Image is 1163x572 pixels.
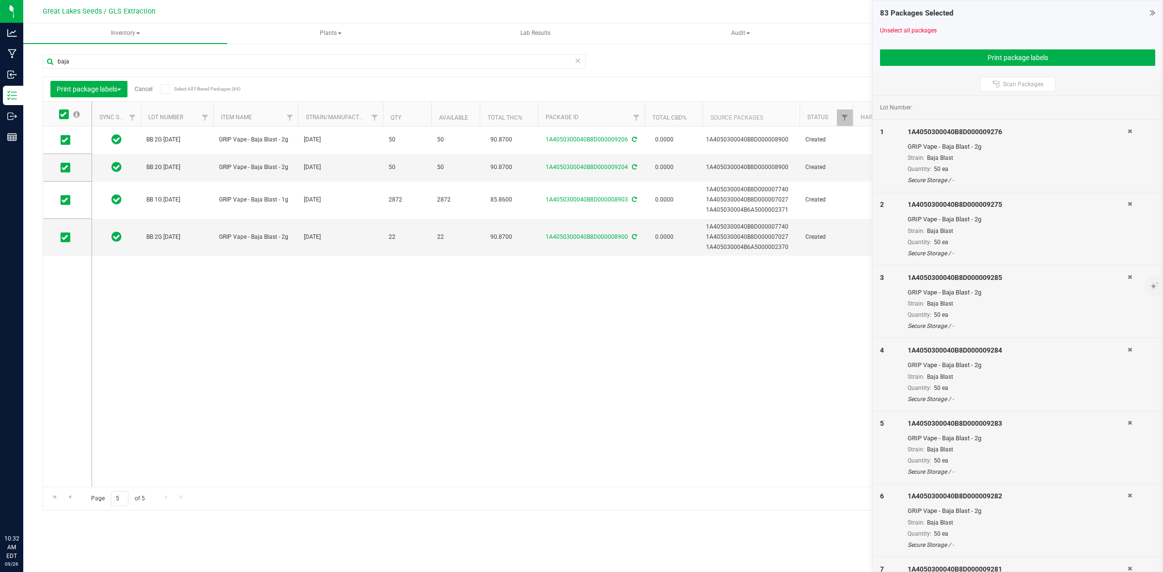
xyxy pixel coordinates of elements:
[7,132,17,142] inline-svg: Reports
[980,77,1055,92] button: Scan Packages
[880,274,884,281] span: 3
[880,103,912,112] span: Lot Number:
[486,160,517,174] span: 90.8700
[219,163,292,172] span: GRIP Vape - Baja Blast - 2g
[229,24,432,43] span: Plants
[650,160,678,174] span: 0.0000
[99,114,137,121] a: Sync Status
[630,136,637,143] span: Sync from Compliance System
[304,195,377,204] span: [DATE]
[23,23,227,44] a: Inventory
[111,133,122,146] span: In Sync
[927,373,953,380] span: Baja Blast
[908,385,931,391] span: Quantity:
[880,492,884,500] span: 6
[304,163,377,172] span: [DATE]
[146,163,207,172] span: BB 2G [DATE]
[221,114,252,121] a: Item Name
[934,166,948,172] span: 50 ea
[306,114,374,121] a: STRAIN/Manufactured
[546,196,628,203] a: 1A4050300040B8D000008903
[934,239,948,246] span: 50 ea
[304,135,377,144] span: [DATE]
[1003,80,1043,88] span: Scan Packages
[706,163,797,172] div: Value 1: 1A4050300040B8D000008900
[73,111,80,118] span: Select all records on this page
[111,160,122,174] span: In Sync
[934,385,948,391] span: 50 ea
[908,360,1128,370] div: GRIP Vape - Baja Blast - 2g
[706,185,797,194] div: Value 1: 1A4050300040B8D000007740
[57,85,121,93] span: Print package labels
[934,311,948,318] span: 50 ea
[630,196,637,203] span: Sync from Compliance System
[805,135,847,144] span: Created
[837,109,853,126] a: Filter
[650,133,678,147] span: 0.0000
[546,233,628,240] a: 1A4050300040B8D000008900
[650,230,678,244] span: 0.0000
[4,534,19,560] p: 10:32 AM EDT
[639,24,842,43] span: Audit
[629,109,644,126] a: Filter
[83,491,153,506] span: Page of 5
[135,86,153,93] a: Cancel
[706,232,797,242] div: Value 2: 1A4050300040B8D000007027
[574,54,581,67] span: Clear
[391,114,401,121] a: Qty
[228,23,432,44] a: Plants
[880,419,884,427] span: 5
[111,193,122,206] span: In Sync
[807,114,828,121] a: Status
[111,491,128,506] input: 5
[219,195,292,204] span: GRIP Vape - Baja Blast - 1g
[630,164,637,170] span: Sync from Compliance System
[927,446,953,453] span: Baja Blast
[282,109,298,126] a: Filter
[908,311,931,318] span: Quantity:
[706,195,797,204] div: Value 2: 1A4050300040B8D000007027
[146,232,207,242] span: BB 2G [DATE]
[861,114,937,121] a: Harvest Date/Expiration
[7,28,17,38] inline-svg: Analytics
[844,23,1048,44] a: Inventory Counts
[908,288,1128,297] div: GRIP Vape - Baja Blast - 2g
[389,163,425,172] span: 50
[197,109,213,126] a: Filter
[63,491,77,504] a: Go to the previous page
[927,228,953,234] span: Baja Blast
[630,233,637,240] span: Sync from Compliance System
[908,176,1128,185] div: Secure Storage / -
[7,49,17,59] inline-svg: Manufacturing
[908,519,925,526] span: Strain:
[880,346,884,354] span: 4
[4,560,19,568] p: 09/26
[908,446,925,453] span: Strain:
[437,163,474,172] span: 50
[706,222,797,232] div: Value 1: 1A4050300040B8D000007740
[7,91,17,100] inline-svg: Inventory
[304,232,377,242] span: [DATE]
[437,195,474,204] span: 2872
[434,23,638,44] a: Lab Results
[507,29,564,37] span: Lab Results
[43,7,156,15] span: Great Lakes Seeds / GLS Extraction
[908,467,1128,476] div: Secure Storage / -
[706,205,797,215] div: Value 3: 1A405030004B6A5000002371
[927,300,953,307] span: Baja Blast
[486,230,517,244] span: 90.8700
[219,135,292,144] span: GRIP Vape - Baja Blast - 2g
[908,345,1128,356] div: 1A4050300040B8D000009284
[43,54,586,69] input: Search Package ID, Item Name, SKU, Lot or Part Number...
[111,230,122,244] span: In Sync
[146,135,207,144] span: BB 2G [DATE]
[486,193,517,207] span: 85.8600
[908,200,1128,210] div: 1A4050300040B8D000009275
[927,155,953,161] span: Baja Blast
[908,433,1128,443] div: GRIP Vape - Baja Blast - 2g
[880,27,937,34] a: Unselect all packages
[389,232,425,242] span: 22
[908,418,1128,429] div: 1A4050300040B8D000009283
[47,491,62,504] a: Go to the first page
